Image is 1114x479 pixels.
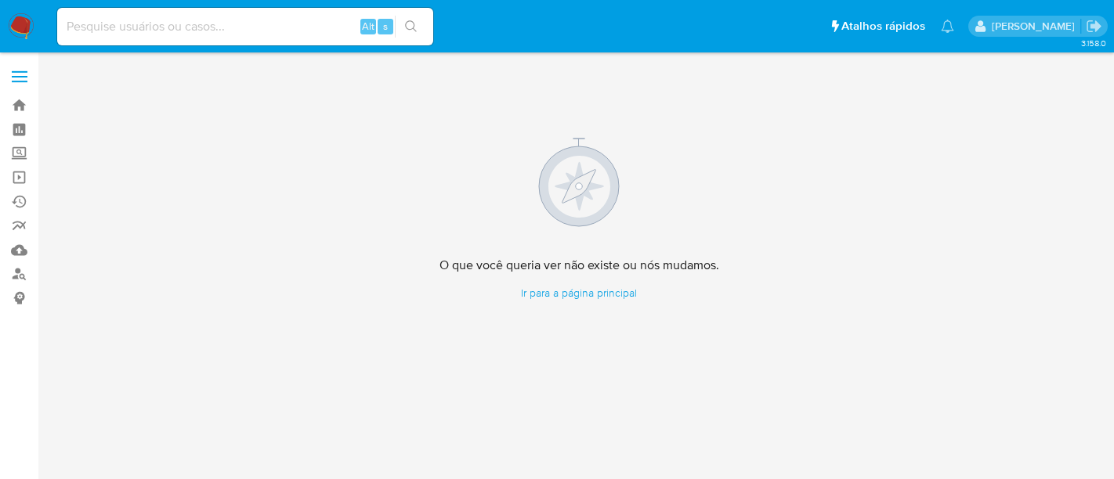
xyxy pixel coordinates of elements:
h4: O que você queria ver não existe ou nós mudamos. [439,258,719,273]
a: Sair [1086,18,1102,34]
input: Pesquise usuários ou casos... [57,16,433,37]
button: search-icon [395,16,427,38]
p: erico.trevizan@mercadopago.com.br [992,19,1080,34]
span: Alt [362,19,374,34]
a: Ir para a página principal [439,286,719,301]
span: Atalhos rápidos [841,18,925,34]
span: s [383,19,388,34]
a: Notificações [941,20,954,33]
